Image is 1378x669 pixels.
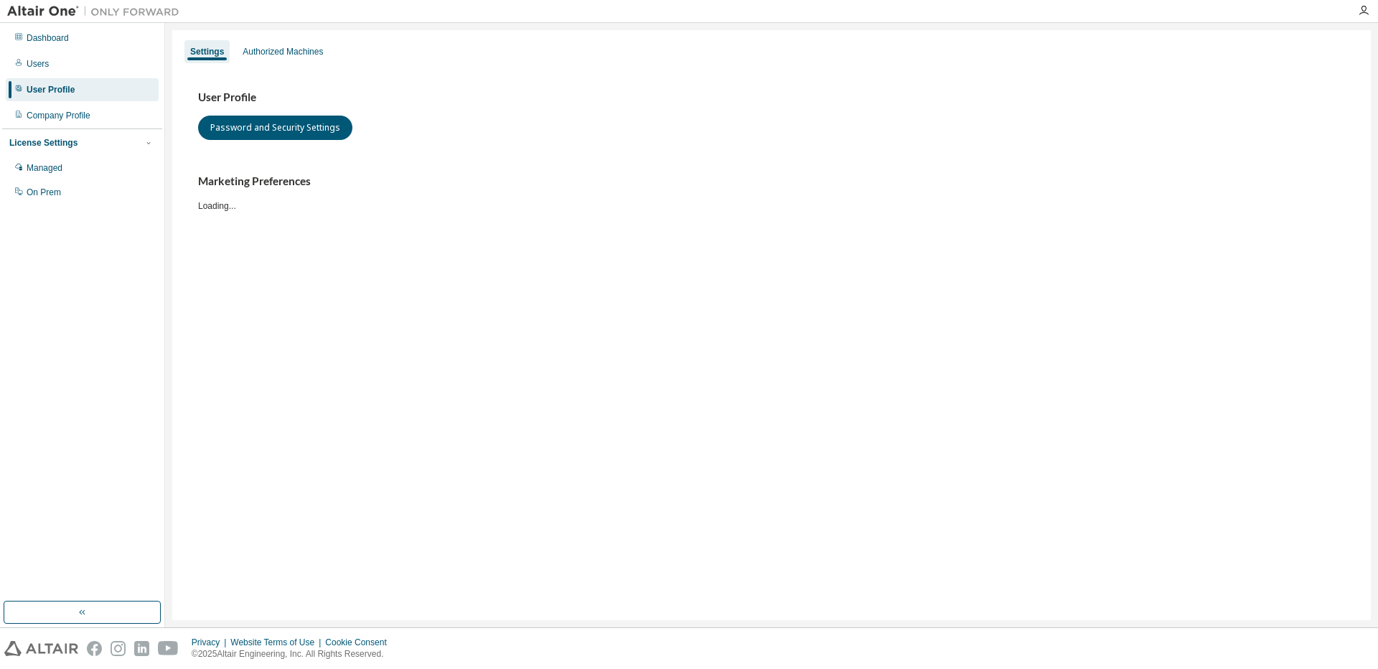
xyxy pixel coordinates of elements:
img: linkedin.svg [134,641,149,656]
button: Password and Security Settings [198,116,352,140]
img: Altair One [7,4,187,19]
h3: Marketing Preferences [198,174,1345,189]
div: User Profile [27,84,75,95]
img: altair_logo.svg [4,641,78,656]
div: Dashboard [27,32,69,44]
div: Authorized Machines [243,46,323,57]
img: youtube.svg [158,641,179,656]
p: © 2025 Altair Engineering, Inc. All Rights Reserved. [192,648,395,660]
img: instagram.svg [111,641,126,656]
div: Users [27,58,49,70]
img: facebook.svg [87,641,102,656]
div: On Prem [27,187,61,198]
div: Settings [190,46,224,57]
div: Company Profile [27,110,90,121]
div: Managed [27,162,62,174]
div: Loading... [198,174,1345,211]
div: Website Terms of Use [230,637,325,648]
div: Cookie Consent [325,637,395,648]
div: License Settings [9,137,78,149]
div: Privacy [192,637,230,648]
h3: User Profile [198,90,1345,105]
